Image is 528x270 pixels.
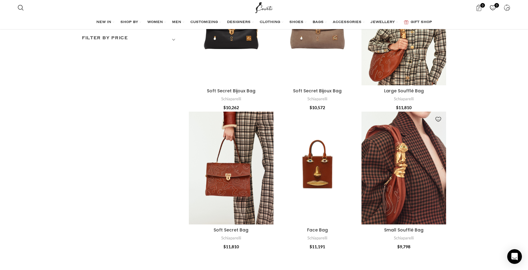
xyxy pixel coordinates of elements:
a: DESIGNERS [227,16,254,28]
a: CUSTOMIZING [190,16,221,28]
span: CLOTHING [260,20,280,25]
bdi: 10,262 [223,105,239,110]
bdi: 11,810 [396,105,412,110]
span: 0 [480,3,485,8]
a: BAGS [313,16,327,28]
span: SHOP BY [120,20,138,25]
span: ACCESSORIES [333,20,361,25]
a: NEW IN [96,16,114,28]
a: ACCESSORIES [333,16,365,28]
a: 0 [487,2,499,14]
a: Face Bag [307,227,328,233]
div: Main navigation [15,16,513,28]
a: JEWELLERY [371,16,398,28]
span: NEW IN [96,20,111,25]
span: $ [310,105,312,110]
span: $ [396,105,398,110]
a: Schiaparelli [394,96,414,102]
h3: Filter by price [82,35,180,45]
bdi: 9,798 [397,244,410,249]
span: 0 [494,3,499,8]
span: BAGS [313,20,324,25]
a: Soft Secret Bijoux Bag [293,88,342,94]
bdi: 11,191 [310,244,325,249]
a: Small Soufflé Bag [361,112,446,224]
a: Site logo [254,5,274,10]
span: WOMEN [147,20,163,25]
span: DESIGNERS [227,20,251,25]
span: $ [310,244,312,249]
span: GIFT SHOP [411,20,432,25]
img: GiftBag [404,20,409,24]
a: MEN [172,16,184,28]
a: Soft Secret Bag [214,227,248,233]
a: Schiaparelli [307,235,327,241]
bdi: 11,810 [223,244,239,249]
a: Soft Secret Bijoux Bag [207,88,255,94]
a: Schiaparelli [221,235,241,241]
a: Face Bag [275,112,360,224]
a: 0 [473,2,485,14]
span: $ [223,105,226,110]
span: CUSTOMIZING [190,20,218,25]
a: Large Soufflé Bag [384,88,424,94]
a: CLOTHING [260,16,283,28]
span: $ [397,244,400,249]
a: Schiaparelli [221,96,241,102]
span: $ [223,244,226,249]
span: MEN [172,20,181,25]
div: Open Intercom Messenger [507,249,522,264]
a: Soft Secret Bag [189,112,273,224]
a: Schiaparelli [307,96,327,102]
a: WOMEN [147,16,166,28]
a: Small Soufflé Bag [384,227,424,233]
a: Schiaparelli [394,235,414,241]
span: SHOES [289,20,303,25]
a: SHOP BY [120,16,141,28]
div: My Wishlist [487,2,499,14]
span: JEWELLERY [371,20,395,25]
a: GIFT SHOP [404,16,432,28]
a: SHOES [289,16,306,28]
bdi: 10,572 [310,105,325,110]
a: Search [15,2,27,14]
